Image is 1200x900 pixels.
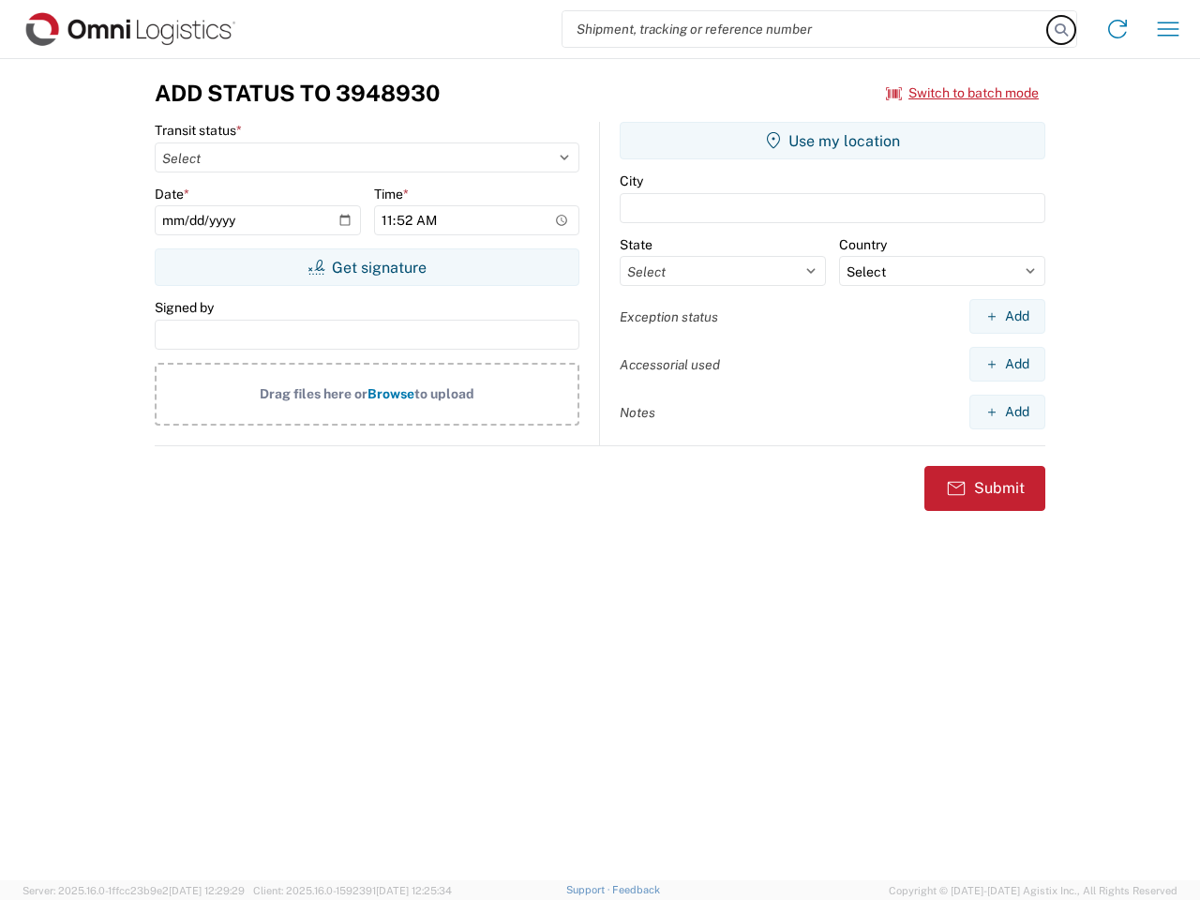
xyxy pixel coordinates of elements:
[620,356,720,373] label: Accessorial used
[620,122,1045,159] button: Use my location
[562,11,1048,47] input: Shipment, tracking or reference number
[376,885,452,896] span: [DATE] 12:25:34
[969,299,1045,334] button: Add
[620,308,718,325] label: Exception status
[253,885,452,896] span: Client: 2025.16.0-1592391
[969,347,1045,382] button: Add
[155,248,579,286] button: Get signature
[620,404,655,421] label: Notes
[889,882,1177,899] span: Copyright © [DATE]-[DATE] Agistix Inc., All Rights Reserved
[155,80,440,107] h3: Add Status to 3948930
[886,78,1039,109] button: Switch to batch mode
[839,236,887,253] label: Country
[169,885,245,896] span: [DATE] 12:29:29
[969,395,1045,429] button: Add
[620,236,652,253] label: State
[367,386,414,401] span: Browse
[155,299,214,316] label: Signed by
[566,884,613,895] a: Support
[924,466,1045,511] button: Submit
[414,386,474,401] span: to upload
[155,122,242,139] label: Transit status
[155,186,189,202] label: Date
[620,172,643,189] label: City
[374,186,409,202] label: Time
[612,884,660,895] a: Feedback
[260,386,367,401] span: Drag files here or
[22,885,245,896] span: Server: 2025.16.0-1ffcc23b9e2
